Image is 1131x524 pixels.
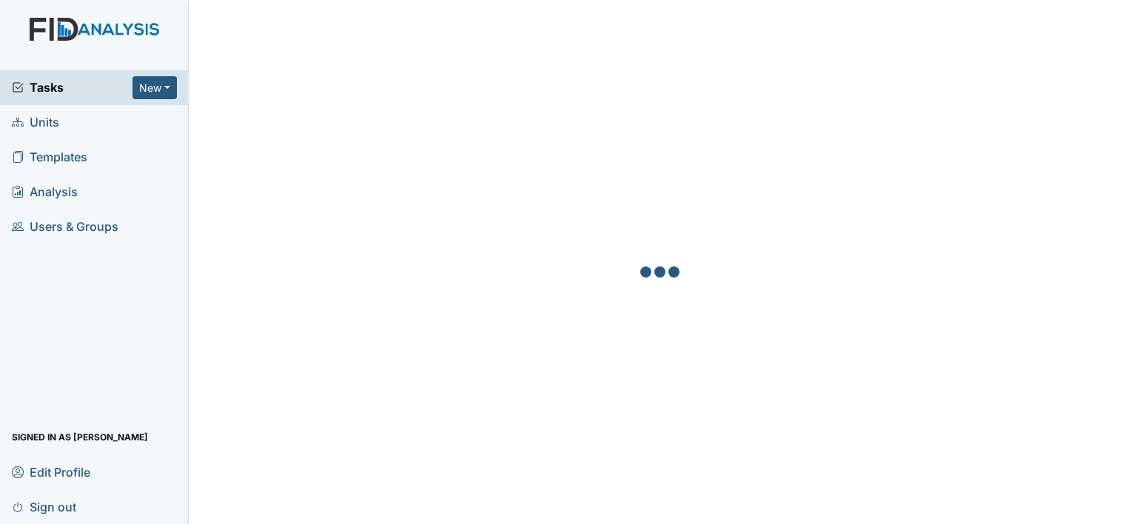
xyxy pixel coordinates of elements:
[12,181,78,204] span: Analysis
[12,146,87,169] span: Templates
[12,111,59,134] span: Units
[12,495,76,518] span: Sign out
[132,76,177,99] button: New
[12,426,148,449] span: Signed in as [PERSON_NAME]
[12,78,132,96] a: Tasks
[12,460,90,483] span: Edit Profile
[12,215,118,238] span: Users & Groups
